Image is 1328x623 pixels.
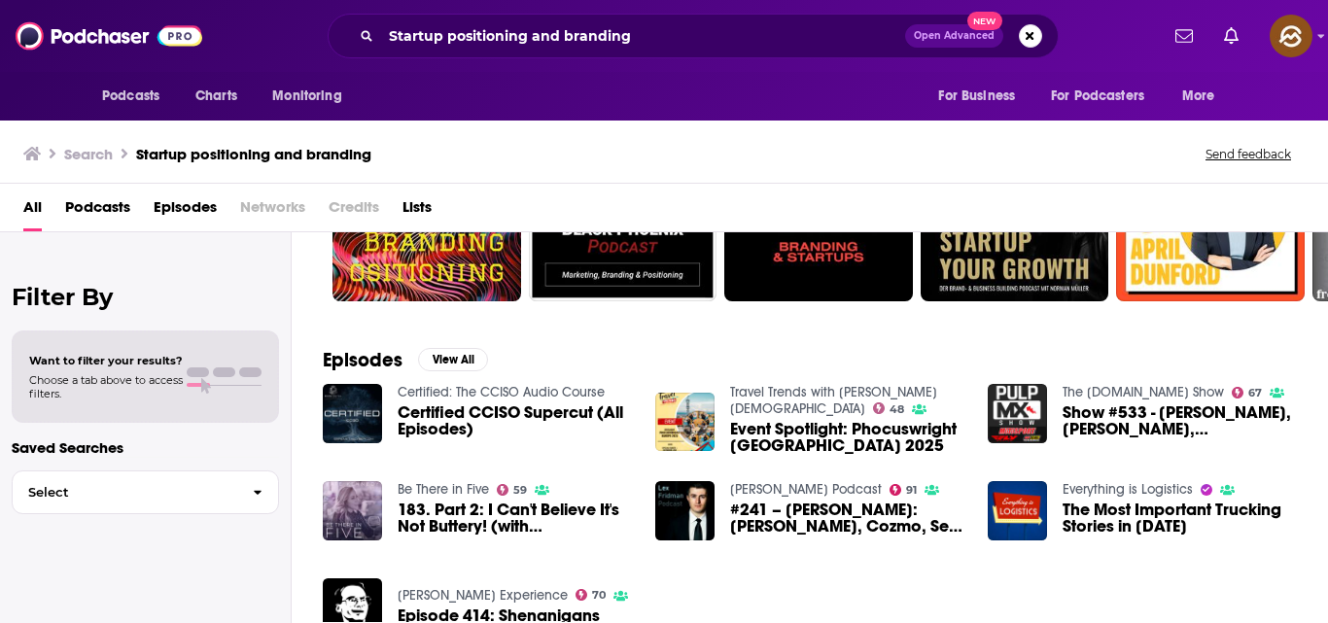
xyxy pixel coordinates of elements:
[259,78,367,115] button: open menu
[730,502,964,535] span: #241 – [PERSON_NAME]: [PERSON_NAME], Cozmo, Self-Driving Cars, and the Future of Robotics
[12,470,279,514] button: Select
[730,421,964,454] a: Event Spotlight: Phocuswright Europe 2025
[381,20,905,52] input: Search podcasts, credits, & more...
[1063,384,1224,400] a: The PulpMX.com Show
[402,191,432,231] a: Lists
[183,78,249,115] a: Charts
[1248,389,1262,398] span: 67
[905,24,1003,48] button: Open AdvancedNew
[914,31,995,41] span: Open Advanced
[23,191,42,231] a: All
[398,587,568,604] a: Jim Cornette Experience
[1270,15,1312,57] button: Show profile menu
[1270,15,1312,57] span: Logged in as hey85204
[988,481,1047,540] img: The Most Important Trucking Stories in 2023
[328,14,1059,58] div: Search podcasts, credits, & more...
[890,405,904,414] span: 48
[323,348,402,372] h2: Episodes
[1270,15,1312,57] img: User Profile
[398,404,632,437] a: Certified CCISO Supercut (All Episodes)
[29,373,183,400] span: Choose a tab above to access filters.
[497,484,528,496] a: 59
[64,145,113,163] h3: Search
[16,17,202,54] img: Podchaser - Follow, Share and Rate Podcasts
[1063,481,1193,498] a: Everything is Logistics
[272,83,341,110] span: Monitoring
[398,502,632,535] a: 183. Part 2: I Can't Believe It's Not Buttery! (with Amanda Montell)
[329,191,379,231] span: Credits
[655,393,715,452] img: Event Spotlight: Phocuswright Europe 2025
[655,481,715,540] img: #241 – Boris Sofman: Waymo, Cozmo, Self-Driving Cars, and the Future of Robotics
[398,481,489,498] a: Be There in Five
[925,78,1039,115] button: open menu
[730,421,964,454] span: Event Spotlight: Phocuswright [GEOGRAPHIC_DATA] 2025
[154,191,217,231] a: Episodes
[195,83,237,110] span: Charts
[1063,404,1297,437] span: Show #533 - [PERSON_NAME], [PERSON_NAME], [PERSON_NAME] with [PERSON_NAME] and [PERSON_NAME] In-S...
[323,384,382,443] img: Certified CCISO Supercut (All Episodes)
[12,283,279,311] h2: Filter By
[592,591,606,600] span: 70
[873,402,905,414] a: 48
[988,384,1047,443] img: Show #533 - Cooper Webb, Alex Martin, Lucas Mirtl with Trevor Reis and Clayton Murillo In-Studio
[576,589,607,601] a: 70
[890,484,918,496] a: 91
[1169,78,1240,115] button: open menu
[513,486,527,495] span: 59
[13,486,237,499] span: Select
[730,384,937,417] a: Travel Trends with Dan Christian
[1063,404,1297,437] a: Show #533 - Cooper Webb, Alex Martin, Lucas Mirtl with Trevor Reis and Clayton Murillo In-Studio
[938,83,1015,110] span: For Business
[418,348,488,371] button: View All
[1182,83,1215,110] span: More
[398,384,605,400] a: Certified: The CCISO Audio Course
[1051,83,1144,110] span: For Podcasters
[1200,146,1297,162] button: Send feedback
[906,486,917,495] span: 91
[136,145,371,163] h3: Startup positioning and branding
[398,502,632,535] span: 183. Part 2: I Can't Believe It's Not Buttery! (with [PERSON_NAME])
[88,78,185,115] button: open menu
[1063,502,1297,535] a: The Most Important Trucking Stories in 2023
[1063,502,1297,535] span: The Most Important Trucking Stories in [DATE]
[102,83,159,110] span: Podcasts
[65,191,130,231] a: Podcasts
[323,348,488,372] a: EpisodesView All
[1216,19,1246,52] a: Show notifications dropdown
[12,438,279,457] p: Saved Searches
[730,502,964,535] a: #241 – Boris Sofman: Waymo, Cozmo, Self-Driving Cars, and the Future of Robotics
[1168,19,1201,52] a: Show notifications dropdown
[240,191,305,231] span: Networks
[323,481,382,540] img: 183. Part 2: I Can't Believe It's Not Buttery! (with Amanda Montell)
[29,354,183,367] span: Want to filter your results?
[1038,78,1172,115] button: open menu
[730,481,882,498] a: Lex Fridman Podcast
[967,12,1002,30] span: New
[1232,387,1263,398] a: 67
